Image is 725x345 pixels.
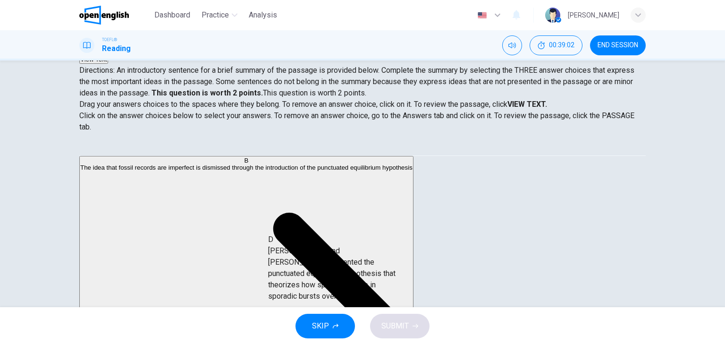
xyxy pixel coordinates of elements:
span: TOEFL® [102,36,117,43]
p: Drag your answers choices to the spaces where they belong. To remove an answer choice, click on i... [79,99,646,110]
img: Profile picture [545,8,560,23]
strong: This question is worth 2 points. [150,88,263,97]
button: END SESSION [590,35,646,55]
span: Analysis [249,9,277,21]
span: END SESSION [598,42,638,49]
div: Hide [530,35,582,55]
span: The idea that fossil records are imperfect is dismissed through the introduction of the punctuate... [80,164,413,171]
h1: Reading [102,43,131,54]
span: This question is worth 2 points. [263,88,366,97]
p: Click on the answer choices below to select your answers. To remove an answer choice, go to the A... [79,110,646,133]
a: OpenEnglish logo [79,6,151,25]
span: Practice [202,9,229,21]
img: en [476,12,488,19]
button: SKIP [295,314,355,338]
span: Directions: An introductory sentence for a brief summary of the passage is provided below. Comple... [79,66,634,97]
span: 00:39:02 [549,42,574,49]
button: Analysis [245,7,281,24]
div: B [80,157,413,164]
button: Practice [198,7,241,24]
span: Dashboard [154,9,190,21]
button: Dashboard [151,7,194,24]
button: 00:39:02 [530,35,582,55]
strong: VIEW TEXT. [507,100,547,109]
div: Choose test type tabs [79,133,646,155]
div: Mute [502,35,522,55]
span: SKIP [312,319,329,333]
img: OpenEnglish logo [79,6,129,25]
div: [PERSON_NAME] [568,9,619,21]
